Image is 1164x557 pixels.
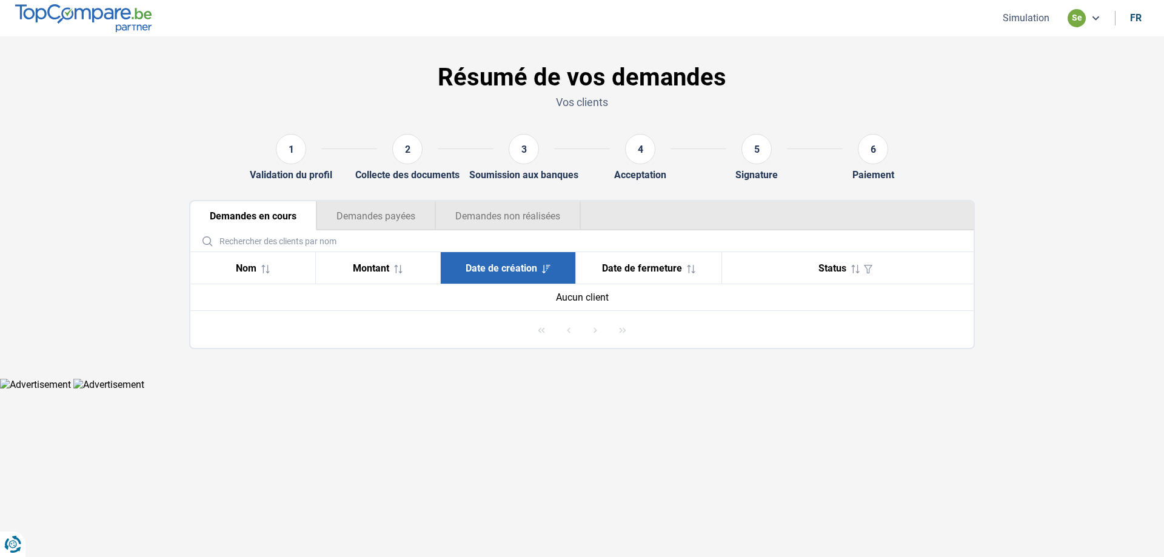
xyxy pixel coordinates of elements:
span: Date de fermeture [602,262,682,274]
div: 4 [625,134,655,164]
div: se [1068,9,1086,27]
button: First Page [529,318,554,342]
button: Previous Page [557,318,581,342]
input: Rechercher des clients par nom [195,230,969,252]
img: Advertisement [73,379,144,390]
button: Demandes non réalisées [435,201,581,230]
div: Paiement [852,169,894,181]
div: fr [1130,12,1142,24]
button: Simulation [999,12,1053,24]
div: 5 [741,134,772,164]
div: Soumission aux banques [469,169,578,181]
div: 2 [392,134,423,164]
div: Signature [735,169,778,181]
span: Date de création [466,262,537,274]
div: 6 [858,134,888,164]
button: Demandes payées [316,201,435,230]
button: Last Page [610,318,635,342]
p: Vos clients [189,95,975,110]
div: 3 [509,134,539,164]
h1: Résumé de vos demandes [189,63,975,92]
span: Status [818,262,846,274]
div: 1 [276,134,306,164]
span: Nom [236,262,256,274]
div: Collecte des documents [355,169,460,181]
div: Acceptation [614,169,666,181]
div: Aucun client [200,292,964,303]
button: Next Page [583,318,607,342]
div: Validation du profil [250,169,332,181]
span: Montant [353,262,389,274]
img: TopCompare.be [15,4,152,32]
button: Demandes en cours [190,201,316,230]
